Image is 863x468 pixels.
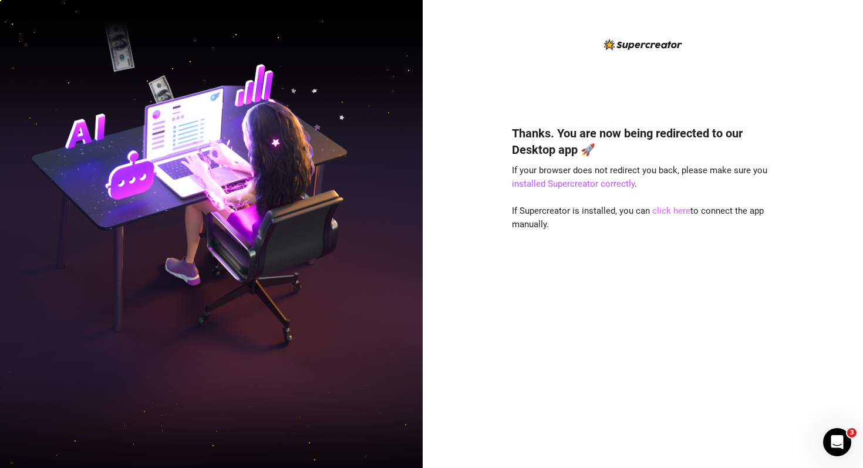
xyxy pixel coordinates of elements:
a: click here [652,206,690,216]
span: If your browser does not redirect you back, please make sure you . [512,165,767,190]
span: If Supercreator is installed, you can to connect the app manually. [512,206,764,230]
span: 3 [847,428,857,437]
img: logo-BBDzfeDw.svg [604,39,682,50]
h4: Thanks. You are now being redirected to our Desktop app 🚀 [512,125,774,158]
iframe: Intercom live chat [823,428,851,456]
a: installed Supercreator correctly [512,179,635,189]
